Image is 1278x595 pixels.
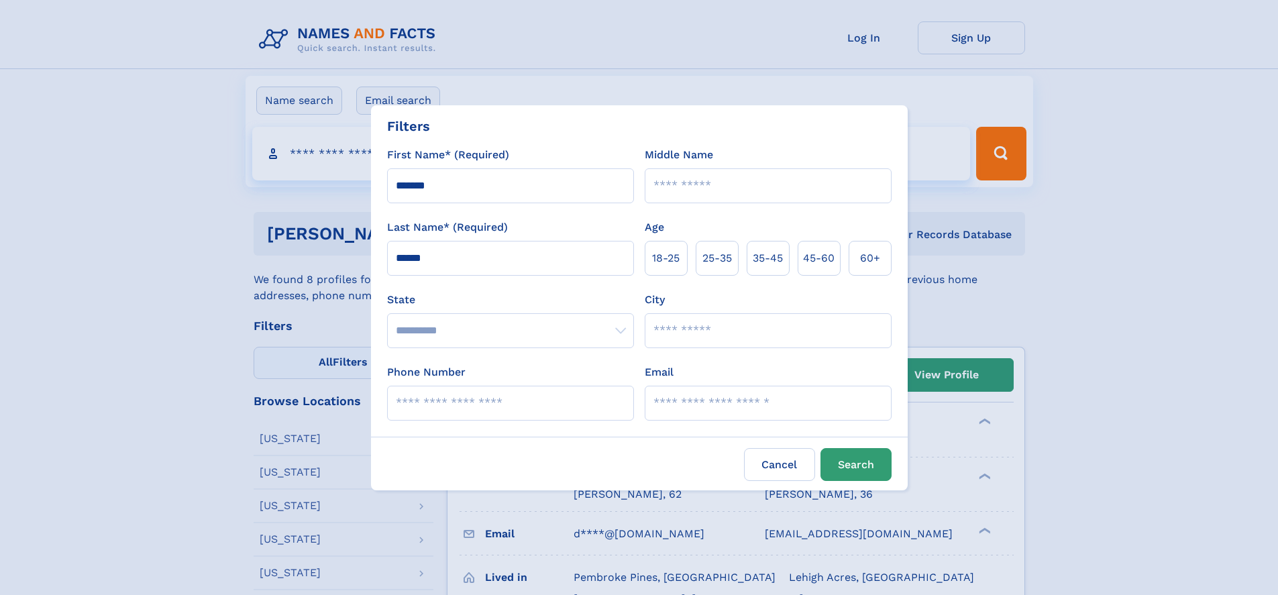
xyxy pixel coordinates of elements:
[803,250,835,266] span: 45‑60
[753,250,783,266] span: 35‑45
[387,364,466,380] label: Phone Number
[387,147,509,163] label: First Name* (Required)
[645,364,674,380] label: Email
[387,116,430,136] div: Filters
[645,292,665,308] label: City
[387,219,508,235] label: Last Name* (Required)
[702,250,732,266] span: 25‑35
[645,219,664,235] label: Age
[820,448,892,481] button: Search
[744,448,815,481] label: Cancel
[860,250,880,266] span: 60+
[652,250,680,266] span: 18‑25
[645,147,713,163] label: Middle Name
[387,292,634,308] label: State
